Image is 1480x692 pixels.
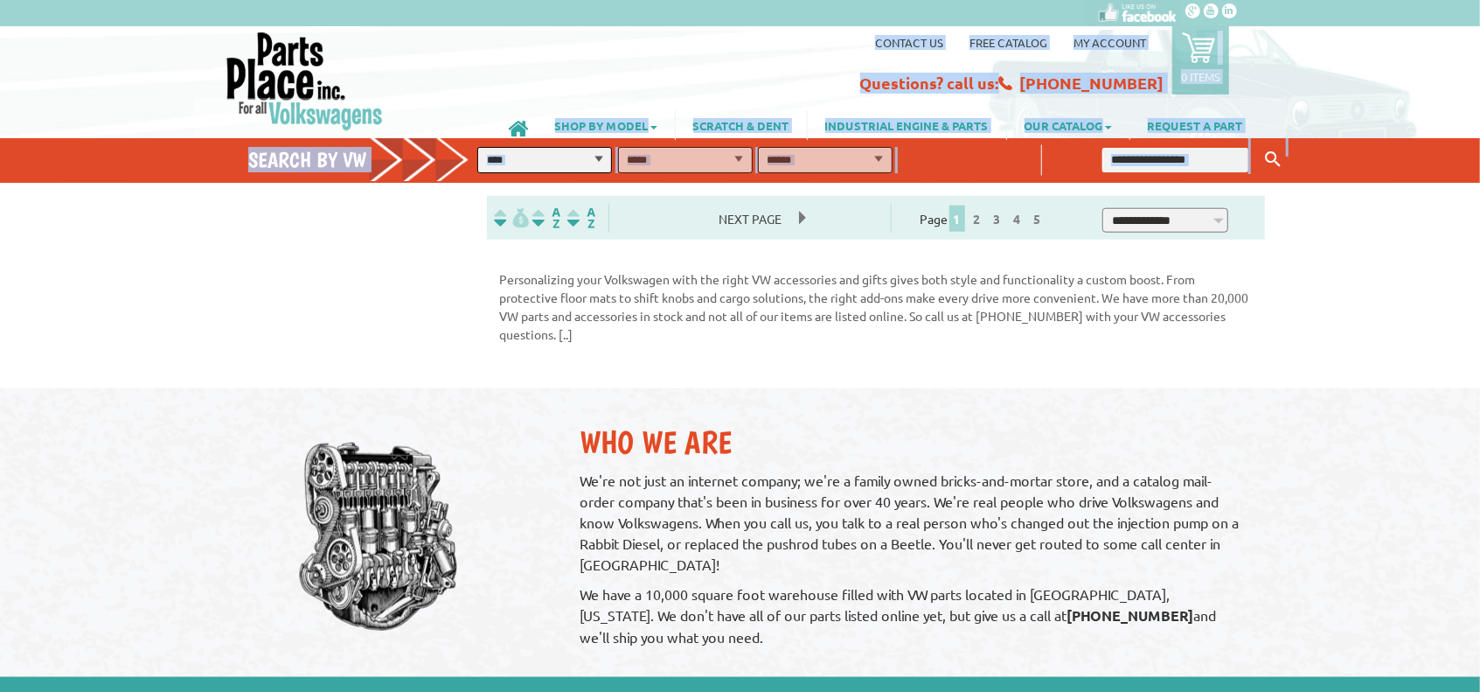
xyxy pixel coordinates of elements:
a: 4 [1010,211,1025,227]
p: Personalizing your Volkswagen with the right VW accessories and gifts gives both style and functi... [500,270,1252,344]
a: My Account [1074,35,1146,50]
p: We have a 10,000 square foot warehouse filled with VW parts located in [GEOGRAPHIC_DATA], [US_STA... [580,584,1247,647]
a: 5 [1030,211,1046,227]
a: INDUSTRIAL ENGINE & PARTS [808,110,1006,140]
img: Parts Place Inc! [225,31,385,131]
h4: Search by VW [248,147,488,172]
span: 1 [949,206,965,232]
a: OUR CATALOG [1007,110,1129,140]
a: SHOP BY MODEL [538,110,675,140]
a: 3 [990,211,1005,227]
p: 0 items [1181,69,1220,84]
a: Contact us [875,35,943,50]
button: Keyword Search [1260,145,1286,174]
img: Sort by Headline [529,208,564,228]
a: 0 items [1172,26,1229,94]
a: SCRATCH & DENT [676,110,807,140]
h2: Who We Are [580,423,1247,461]
span: Next Page [701,206,799,232]
a: Free Catalog [969,35,1047,50]
img: Sort by Sales Rank [564,208,599,228]
p: We're not just an internet company; we're a family owned bricks-and-mortar store, and a catalog m... [580,470,1247,575]
a: 2 [969,211,985,227]
a: REQUEST A PART [1130,110,1261,140]
strong: [PHONE_NUMBER] [1067,606,1193,625]
div: Page [891,204,1074,233]
a: Next Page [701,211,799,227]
img: filterpricelow.svg [494,208,529,228]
